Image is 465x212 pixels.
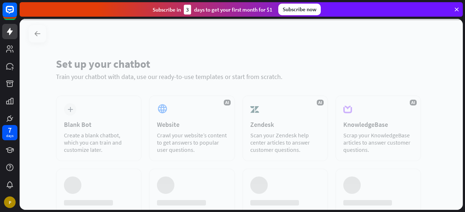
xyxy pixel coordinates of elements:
[184,5,191,14] div: 3
[278,4,321,15] div: Subscribe now
[8,127,12,133] div: 7
[2,125,17,140] a: 7 days
[6,133,13,138] div: days
[153,5,272,14] div: Subscribe in days to get your first month for $1
[4,196,16,208] div: P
